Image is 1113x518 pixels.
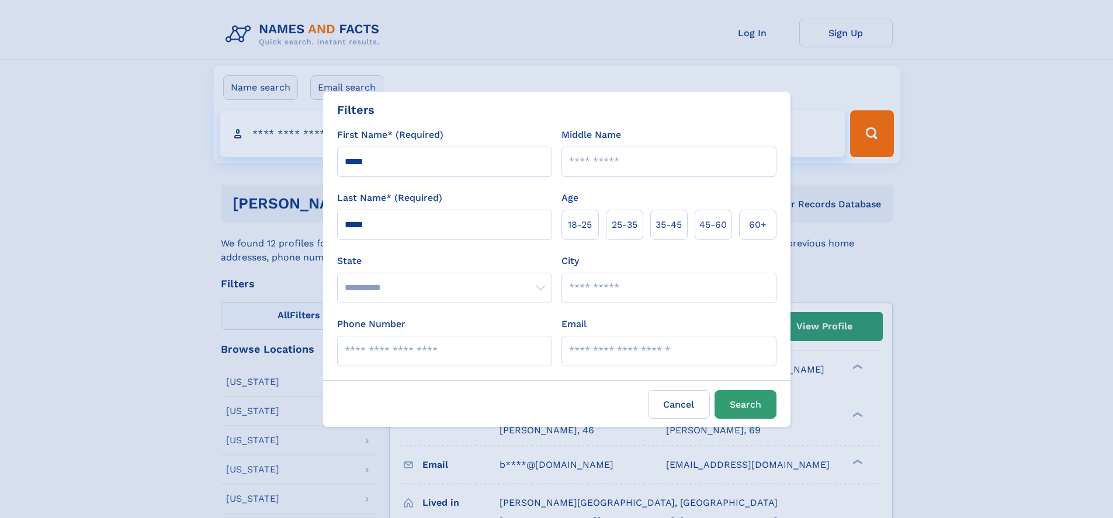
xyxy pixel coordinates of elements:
[337,191,442,205] label: Last Name* (Required)
[337,128,443,142] label: First Name* (Required)
[699,218,727,232] span: 45‑60
[337,254,552,268] label: State
[749,218,767,232] span: 60+
[337,101,375,119] div: Filters
[648,390,710,419] label: Cancel
[561,128,621,142] label: Middle Name
[561,317,587,331] label: Email
[656,218,682,232] span: 35‑45
[561,191,578,205] label: Age
[568,218,592,232] span: 18‑25
[612,218,637,232] span: 25‑35
[337,317,405,331] label: Phone Number
[715,390,776,419] button: Search
[561,254,579,268] label: City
